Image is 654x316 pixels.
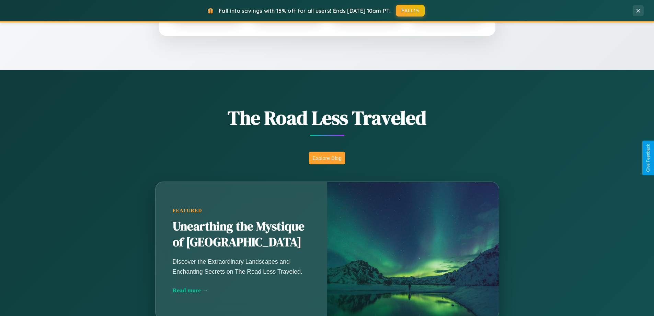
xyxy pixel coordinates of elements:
button: FALL15 [396,5,425,17]
p: Discover the Extraordinary Landscapes and Enchanting Secrets on The Road Less Traveled. [173,257,310,276]
div: Give Feedback [646,144,651,172]
button: Explore Blog [309,152,345,164]
div: Read more → [173,287,310,294]
div: Featured [173,208,310,214]
span: Fall into savings with 15% off for all users! Ends [DATE] 10am PT. [219,7,391,14]
h1: The Road Less Traveled [121,105,533,131]
h2: Unearthing the Mystique of [GEOGRAPHIC_DATA] [173,219,310,250]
